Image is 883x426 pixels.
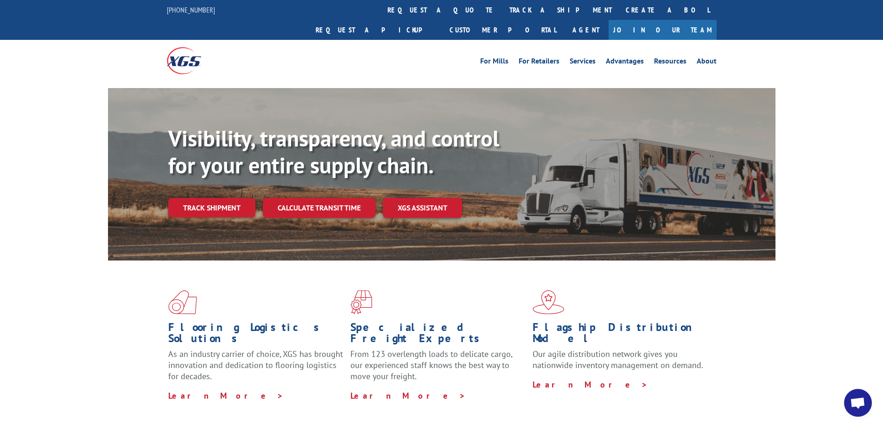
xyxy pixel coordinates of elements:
a: Request a pickup [309,20,443,40]
a: Join Our Team [609,20,717,40]
a: Learn More > [350,390,466,401]
a: Learn More > [168,390,284,401]
b: Visibility, transparency, and control for your entire supply chain. [168,124,499,179]
a: For Retailers [519,57,559,68]
span: Our agile distribution network gives you nationwide inventory management on demand. [533,349,703,370]
img: xgs-icon-focused-on-flooring-red [350,290,372,314]
a: [PHONE_NUMBER] [167,5,215,14]
div: Open chat [844,389,872,417]
a: About [697,57,717,68]
img: xgs-icon-flagship-distribution-model-red [533,290,565,314]
h1: Flooring Logistics Solutions [168,322,343,349]
h1: Specialized Freight Experts [350,322,526,349]
a: XGS ASSISTANT [383,198,462,218]
a: Agent [563,20,609,40]
a: Calculate transit time [263,198,375,218]
a: Track shipment [168,198,255,217]
a: For Mills [480,57,508,68]
a: Advantages [606,57,644,68]
p: From 123 overlength loads to delicate cargo, our experienced staff knows the best way to move you... [350,349,526,390]
img: xgs-icon-total-supply-chain-intelligence-red [168,290,197,314]
a: Resources [654,57,686,68]
span: As an industry carrier of choice, XGS has brought innovation and dedication to flooring logistics... [168,349,343,381]
h1: Flagship Distribution Model [533,322,708,349]
a: Learn More > [533,379,648,390]
a: Services [570,57,596,68]
a: Customer Portal [443,20,563,40]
